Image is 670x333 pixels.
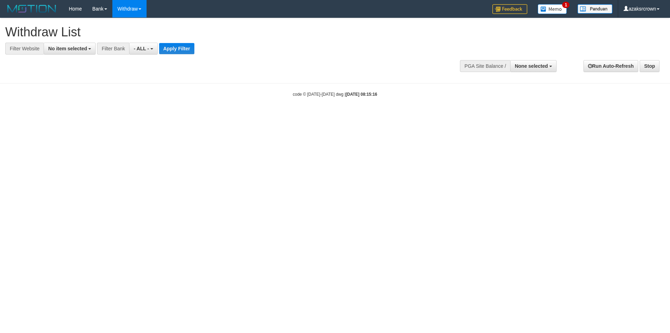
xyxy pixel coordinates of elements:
[515,63,548,69] span: None selected
[293,92,377,97] small: code © [DATE]-[DATE] dwg |
[97,43,129,55] div: Filter Bank
[510,60,557,72] button: None selected
[44,43,96,55] button: No item selected
[578,4,612,14] img: panduan.png
[460,60,510,72] div: PGA Site Balance /
[5,25,440,39] h1: Withdraw List
[538,4,567,14] img: Button%20Memo.svg
[5,3,58,14] img: MOTION_logo.png
[640,60,660,72] a: Stop
[562,2,569,8] span: 1
[346,92,377,97] strong: [DATE] 08:15:16
[48,46,87,51] span: No item selected
[129,43,157,55] button: - ALL -
[134,46,149,51] span: - ALL -
[583,60,638,72] a: Run Auto-Refresh
[5,43,44,55] div: Filter Website
[159,43,194,54] button: Apply Filter
[492,4,527,14] img: Feedback.jpg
